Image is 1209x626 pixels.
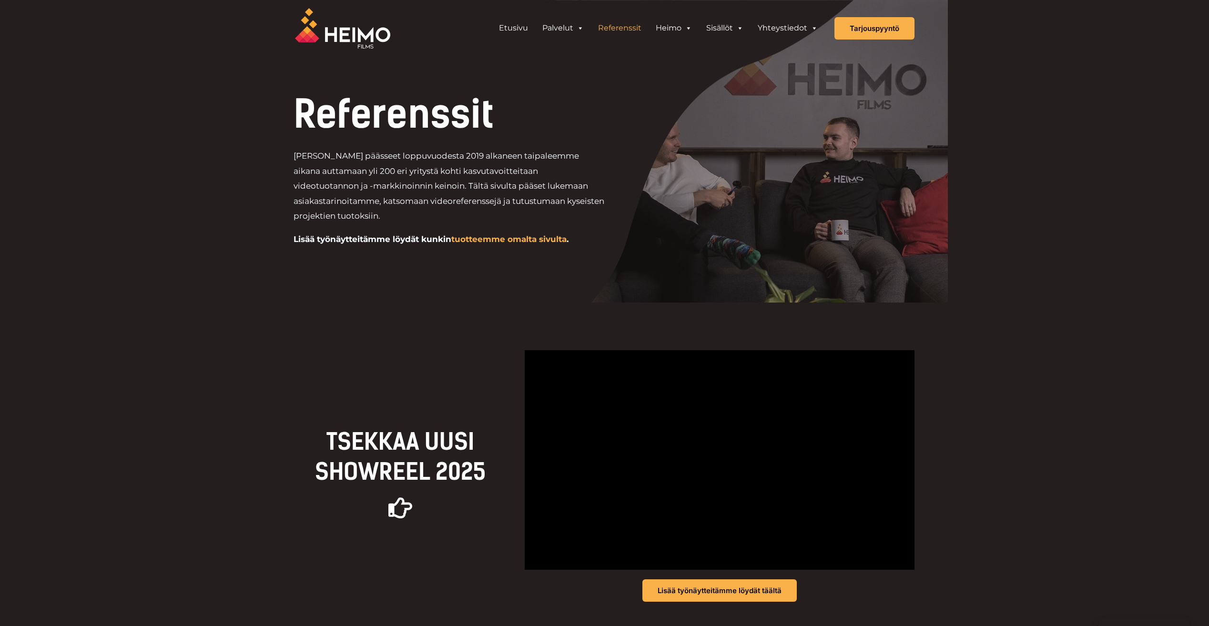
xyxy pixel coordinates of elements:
[295,427,506,486] h2: TSEKKAA UUSI Showreel 2025
[649,19,699,38] a: Heimo
[751,19,825,38] a: Yhteystiedot
[451,234,567,244] a: tuotteemme omalta sivulta
[591,19,649,38] a: Referenssit
[834,17,914,40] a: Tarjouspyyntö
[487,19,830,38] aside: Header Widget 1
[294,149,605,224] p: [PERSON_NAME] päässeet loppuvuodesta 2019 alkaneen taipaleemme aikana auttamaan yli 200 eri yrity...
[492,19,535,38] a: Etusivu
[658,587,782,594] span: Lisää työnäytteitämme löydät täältä
[535,19,591,38] a: Palvelut
[294,234,569,244] b: Lisää työnäytteitämme löydät kunkin .
[642,579,797,602] a: Lisää työnäytteitämme löydät täältä
[525,350,914,569] iframe: vimeo-videosoitin
[295,8,390,49] img: Heimo Filmsin logo
[294,95,670,133] h1: Referenssit
[699,19,751,38] a: Sisällöt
